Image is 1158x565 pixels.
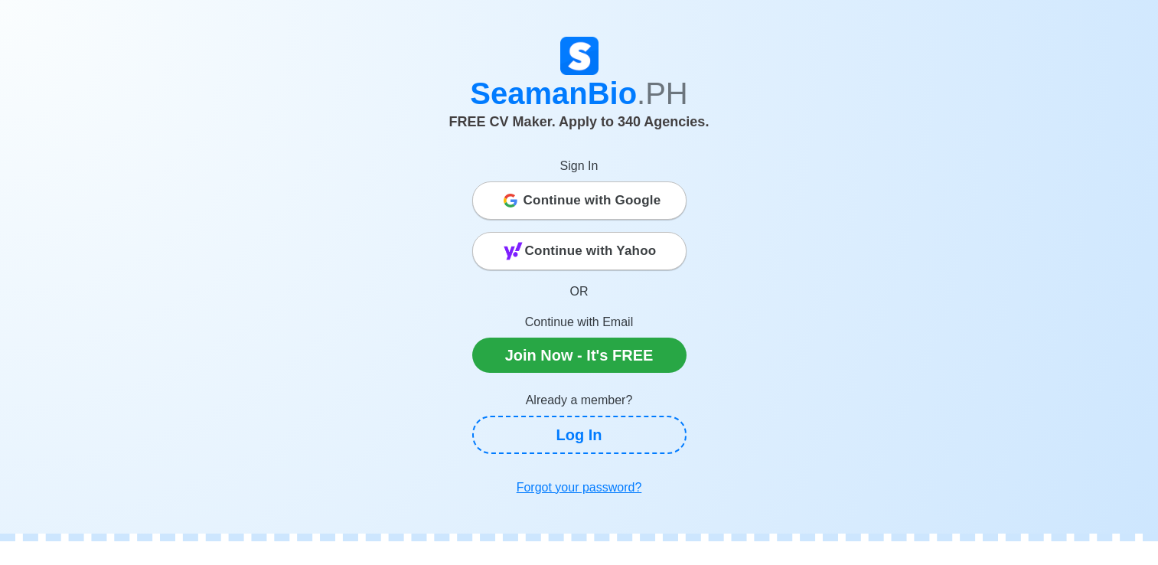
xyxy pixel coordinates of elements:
[472,157,687,175] p: Sign In
[472,313,687,331] p: Continue with Email
[155,75,1004,112] h1: SeamanBio
[525,236,657,266] span: Continue with Yahoo
[524,185,661,216] span: Continue with Google
[472,232,687,270] button: Continue with Yahoo
[449,114,709,129] span: FREE CV Maker. Apply to 340 Agencies.
[472,338,687,373] a: Join Now - It's FREE
[560,37,599,75] img: Logo
[472,472,687,503] a: Forgot your password?
[472,416,687,454] a: Log In
[472,391,687,410] p: Already a member?
[517,481,642,494] u: Forgot your password?
[472,282,687,301] p: OR
[637,77,688,110] span: .PH
[472,181,687,220] button: Continue with Google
